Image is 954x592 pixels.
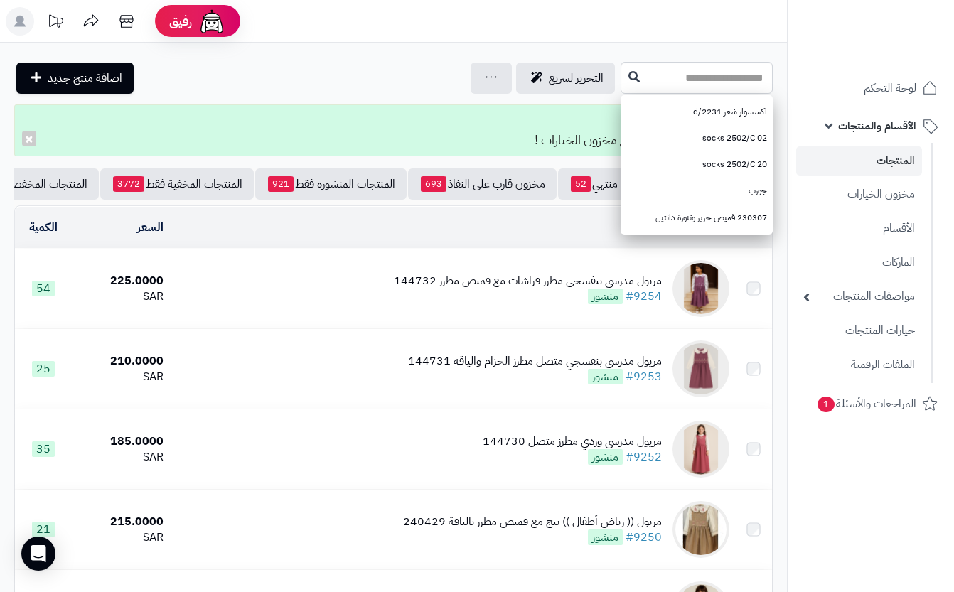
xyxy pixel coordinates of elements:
[21,537,55,571] div: Open Intercom Messenger
[796,350,922,380] a: الملفات الرقمية
[621,99,773,125] a: اكسسوار شعر 2231/d
[621,178,773,204] a: جورب
[621,151,773,178] a: socks 2502/C 20
[113,176,144,192] span: 3772
[77,529,164,546] div: SAR
[48,70,122,87] span: اضافة منتج جديد
[483,434,662,450] div: مريول مدرسي وردي مطرز متصل 144730
[558,168,662,200] a: مخزون منتهي52
[255,168,407,200] a: المنتجات المنشورة فقط921
[408,353,662,370] div: مريول مدرسي بنفسجي متصل مطرز الحزام والياقة 144731
[77,514,164,530] div: 215.0000
[838,116,916,136] span: الأقسام والمنتجات
[621,205,773,231] a: 230307 قميص حرير وتنورة دانتيل
[796,213,922,244] a: الأقسام
[816,394,916,414] span: المراجعات والأسئلة
[626,448,662,465] a: #9252
[672,421,729,478] img: مريول مدرسي وردي مطرز متصل 144730
[626,288,662,305] a: #9254
[32,361,55,377] span: 25
[77,369,164,385] div: SAR
[77,434,164,450] div: 185.0000
[421,176,446,192] span: 693
[32,441,55,457] span: 35
[796,71,945,105] a: لوحة التحكم
[621,125,773,151] a: socks 2502/C 02
[796,146,922,176] a: المنتجات
[672,260,729,317] img: مريول مدرسي بنفسجي مطرز فراشات مع قميص مطرز 144732
[403,514,662,530] div: مريول (( رياض أطفال )) بيج مع قميص مطرز بالياقة 240429
[857,11,940,41] img: logo-2.png
[77,273,164,289] div: 225.0000
[796,281,922,312] a: مواصفات المنتجات
[77,289,164,305] div: SAR
[14,104,773,156] div: تم التعديل! تمت تحديث مخزون المنتج مع مخزون الخيارات !
[22,131,36,146] button: ×
[29,219,58,236] a: الكمية
[796,387,945,421] a: المراجعات والأسئلة1
[137,219,164,236] a: السعر
[588,449,623,465] span: منشور
[672,501,729,558] img: مريول (( رياض أطفال )) بيج مع قميص مطرز بالياقة 240429
[100,168,254,200] a: المنتجات المخفية فقط3772
[626,368,662,385] a: #9253
[626,529,662,546] a: #9250
[38,7,73,39] a: تحديثات المنصة
[672,340,729,397] img: مريول مدرسي بنفسجي متصل مطرز الحزام والياقة 144731
[588,529,623,545] span: منشور
[408,168,557,200] a: مخزون قارب على النفاذ693
[571,176,591,192] span: 52
[817,397,835,414] span: 1
[394,273,662,289] div: مريول مدرسي بنفسجي مطرز فراشات مع قميص مطرز 144732
[516,63,615,94] a: التحرير لسريع
[32,522,55,537] span: 21
[16,63,134,94] a: اضافة منتج جديد
[77,353,164,370] div: 210.0000
[796,179,922,210] a: مخزون الخيارات
[198,7,226,36] img: ai-face.png
[32,281,55,296] span: 54
[796,247,922,278] a: الماركات
[549,70,604,87] span: التحرير لسريع
[796,316,922,346] a: خيارات المنتجات
[864,78,916,98] span: لوحة التحكم
[588,369,623,384] span: منشور
[77,449,164,465] div: SAR
[588,289,623,304] span: منشور
[268,176,294,192] span: 921
[169,13,192,30] span: رفيق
